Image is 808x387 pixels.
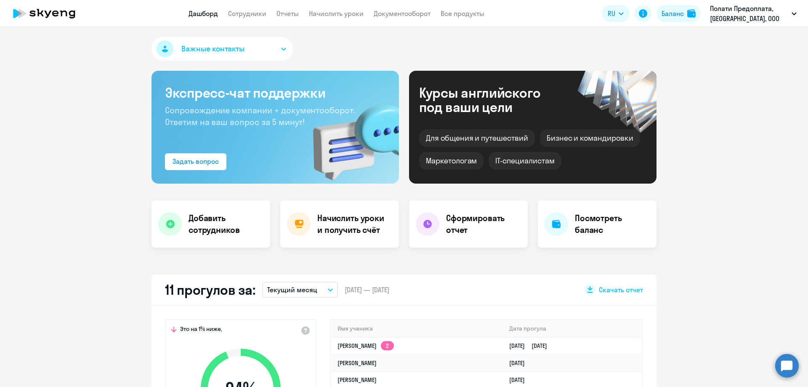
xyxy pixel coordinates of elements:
[317,212,391,236] h4: Начислить уроки и получить счёт
[489,152,561,170] div: IT-специалистам
[262,282,338,298] button: Текущий месяц
[446,212,521,236] h4: Сформировать отчет
[662,8,684,19] div: Баланс
[309,9,364,18] a: Начислить уроки
[151,37,293,61] button: Важные контакты
[338,359,377,367] a: [PERSON_NAME]
[165,105,355,127] span: Сопровождение компании + документооборот. Ответим на ваш вопрос за 5 минут!
[419,129,535,147] div: Для общения и путешествий
[540,129,640,147] div: Бизнес и командировки
[276,9,299,18] a: Отчеты
[189,9,218,18] a: Дашборд
[509,342,554,350] a: [DATE][DATE]
[575,212,650,236] h4: Посмотреть баланс
[419,85,563,114] div: Курсы английского под ваши цели
[301,89,399,184] img: bg-img
[181,43,245,54] span: Важные контакты
[419,152,484,170] div: Маркетологам
[706,3,801,24] button: Полати Предоплата, [GEOGRAPHIC_DATA], ООО
[165,153,226,170] button: Задать вопрос
[509,359,532,367] a: [DATE]
[381,341,394,350] app-skyeng-badge: 2
[173,156,219,166] div: Задать вопрос
[331,320,502,337] th: Имя ученика
[228,9,266,18] a: Сотрудники
[338,342,394,350] a: [PERSON_NAME]2
[710,3,788,24] p: Полати Предоплата, [GEOGRAPHIC_DATA], ООО
[502,320,642,337] th: Дата прогула
[345,285,389,294] span: [DATE] — [DATE]
[608,8,615,19] span: RU
[656,5,701,22] button: Балансbalance
[599,285,643,294] span: Скачать отчет
[180,325,222,335] span: Это на 1% ниже,
[602,5,630,22] button: RU
[189,212,263,236] h4: Добавить сотрудников
[509,376,532,384] a: [DATE]
[441,9,484,18] a: Все продукты
[687,9,696,18] img: balance
[165,281,255,298] h2: 11 прогулов за:
[338,376,377,384] a: [PERSON_NAME]
[267,285,317,295] p: Текущий месяц
[165,84,385,101] h3: Экспресс-чат поддержки
[374,9,431,18] a: Документооборот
